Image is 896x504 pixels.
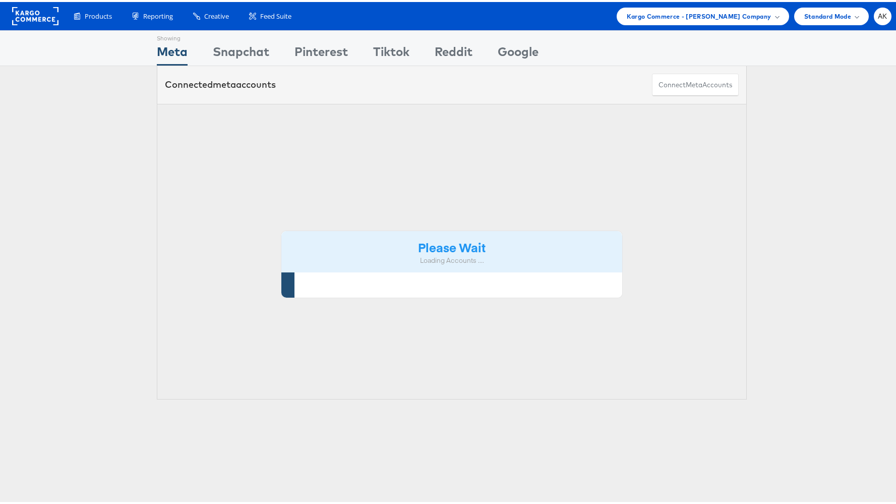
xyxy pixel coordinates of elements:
strong: Please Wait [418,237,486,253]
div: Connected accounts [165,76,276,89]
span: Feed Suite [260,10,291,19]
span: AK [878,11,887,18]
div: Snapchat [213,41,269,64]
div: Google [498,41,539,64]
div: Tiktok [373,41,409,64]
span: Creative [204,10,229,19]
span: Products [85,10,112,19]
div: Loading Accounts .... [289,254,615,263]
span: Kargo Commerce - [PERSON_NAME] Company [627,9,771,20]
div: Meta [157,41,188,64]
button: ConnectmetaAccounts [652,72,739,94]
div: Pinterest [294,41,348,64]
span: Reporting [143,10,173,19]
div: Showing [157,29,188,41]
span: meta [686,78,702,88]
span: meta [213,77,236,88]
div: Reddit [435,41,472,64]
span: Standard Mode [804,9,851,20]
